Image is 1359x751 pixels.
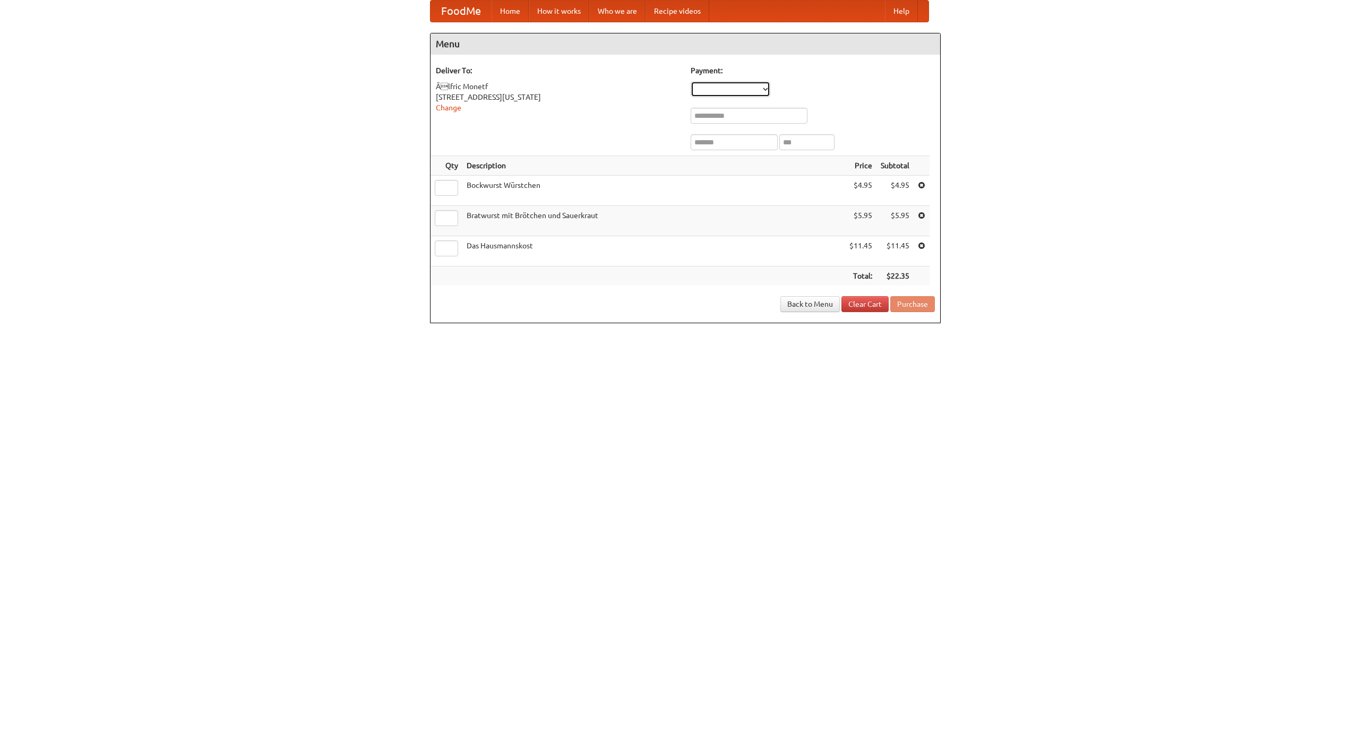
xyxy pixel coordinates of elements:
[529,1,589,22] a: How it works
[462,236,845,266] td: Das Hausmannskost
[876,266,914,286] th: $22.35
[845,236,876,266] td: $11.45
[890,296,935,312] button: Purchase
[885,1,918,22] a: Help
[845,176,876,206] td: $4.95
[876,206,914,236] td: $5.95
[492,1,529,22] a: Home
[462,156,845,176] th: Description
[876,236,914,266] td: $11.45
[436,103,461,112] a: Change
[845,156,876,176] th: Price
[436,65,680,76] h5: Deliver To:
[436,92,680,102] div: [STREET_ADDRESS][US_STATE]
[646,1,709,22] a: Recipe videos
[876,176,914,206] td: $4.95
[845,206,876,236] td: $5.95
[845,266,876,286] th: Total:
[462,206,845,236] td: Bratwurst mit Brötchen und Sauerkraut
[431,1,492,22] a: FoodMe
[691,65,935,76] h5: Payment:
[589,1,646,22] a: Who we are
[876,156,914,176] th: Subtotal
[431,156,462,176] th: Qty
[436,81,680,92] div: Ãlfric Monetf
[431,33,940,55] h4: Menu
[462,176,845,206] td: Bockwurst Würstchen
[841,296,889,312] a: Clear Cart
[780,296,840,312] a: Back to Menu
